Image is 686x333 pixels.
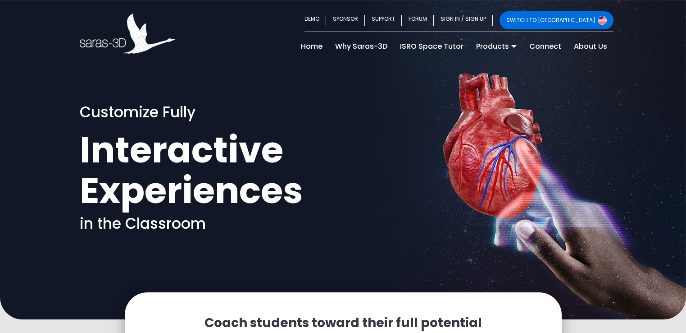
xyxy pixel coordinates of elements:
[147,315,539,331] p: Coach students toward their full potential
[365,11,402,29] a: SUPPORT
[434,11,493,29] a: SIGN IN / SIGN UP
[295,39,329,54] a: Home
[329,39,394,54] a: Why Saras-3D
[80,103,336,122] p: Customize Fully
[326,11,365,29] a: SPONSOR
[402,11,434,29] a: FORUM
[394,39,470,54] a: ISRO Space Tutor
[500,11,613,29] a: SWITCH TO [GEOGRAPHIC_DATA]
[80,14,176,54] img: Saras 3D
[598,16,607,25] img: Switch to USA
[523,39,568,54] a: Connect
[304,11,326,29] a: DEMO
[568,39,613,54] a: About Us
[470,39,523,54] a: Products
[80,129,336,211] h1: Interactive Experiences
[80,214,336,234] p: in the Classroom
